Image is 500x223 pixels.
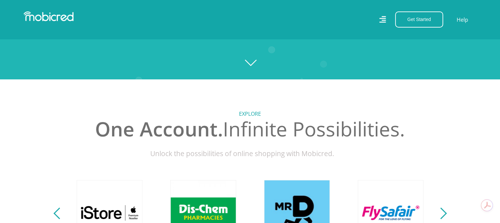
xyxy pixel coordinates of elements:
[55,206,63,219] button: Previous
[456,15,468,24] a: Help
[395,11,443,28] button: Get Started
[68,111,433,117] h5: Explore
[95,115,223,142] span: One Account.
[437,206,445,219] button: Next
[68,117,433,141] h2: Infinite Possibilities.
[68,149,433,159] p: Unlock the possibilities of online shopping with Mobicred.
[24,11,74,21] img: Mobicred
